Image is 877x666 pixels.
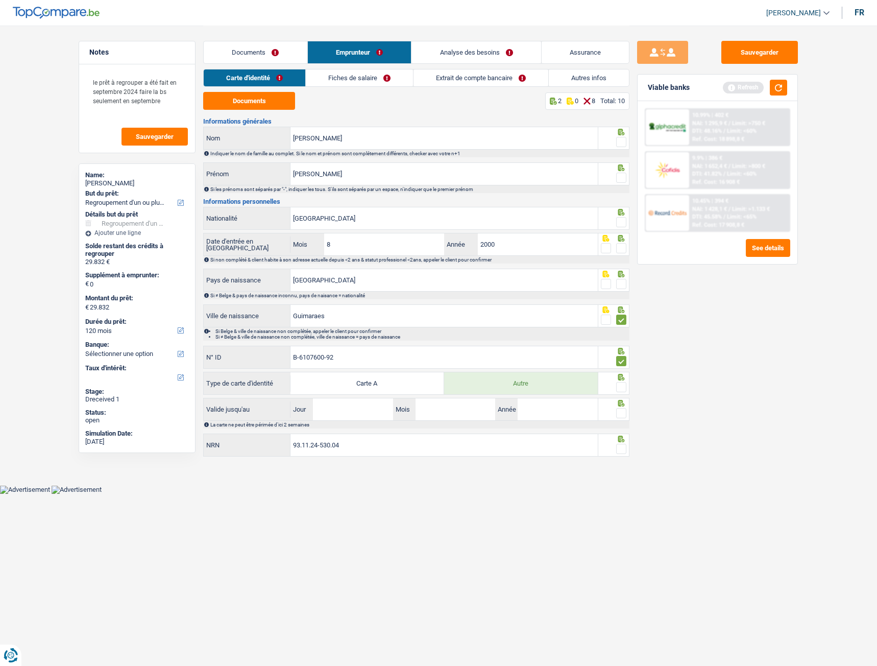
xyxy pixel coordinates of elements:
span: Limit: <60% [727,171,757,177]
span: Limit: >800 € [732,163,765,170]
a: Analyse des besoins [411,41,541,63]
label: Autre [444,372,598,394]
h3: Informations générales [203,118,629,125]
label: Année [495,398,518,420]
a: Emprunteur [308,41,411,63]
span: Limit: <60% [727,128,757,134]
label: N° ID [204,346,290,368]
label: Type de carte d'identité [204,375,290,392]
span: / [728,120,730,127]
img: AlphaCredit [648,122,686,133]
div: Refresh [723,82,764,93]
label: Pays de naissance [204,269,290,291]
div: Ref. Cost: 17 908,8 € [692,222,744,228]
div: Name: [85,171,189,179]
img: TopCompare Logo [13,7,100,19]
span: Limit: >1.133 € [732,206,770,212]
p: 0 [575,97,578,105]
button: Sauvegarder [121,128,188,146]
label: Ville de naissance [204,305,290,327]
div: [DATE] [85,438,189,446]
div: Dreceived 1 [85,395,189,403]
label: But du prêt: [85,189,187,198]
div: Simulation Date: [85,430,189,438]
button: See details [746,239,790,257]
div: Ajouter une ligne [85,229,189,236]
li: Si ≠ Belge & ville de naissance non complétée, ville de naissance = pays de naissance [215,334,628,340]
span: DTI: 41.82% [692,171,722,177]
label: Date d'entrée en [GEOGRAPHIC_DATA] [204,236,290,253]
label: Jour [290,398,313,420]
label: Banque: [85,341,187,349]
span: Limit: >750 € [732,120,765,127]
div: open [85,416,189,424]
label: Année [444,233,478,255]
span: Sauvegarder [136,133,174,140]
div: 10.99% | 402 € [692,112,728,118]
label: Nationalité [204,207,290,229]
a: Autres infos [549,69,629,86]
button: Sauvegarder [721,41,798,64]
div: Ref. Cost: 18 898,8 € [692,136,744,142]
div: Solde restant des crédits à regrouper [85,242,189,258]
span: NAI: 1 295,9 € [692,120,727,127]
div: Viable banks [648,83,690,92]
img: Record Credits [648,203,686,222]
button: Documents [203,92,295,110]
label: Mois [393,398,416,420]
div: Détails but du prêt [85,210,189,219]
input: Belgique [290,269,598,291]
div: Si les prénoms sont séparés par "-", indiquer les tous. S'ils sont séparés par un espace, n'indiq... [210,186,628,192]
label: Prénom [204,163,290,185]
span: € [85,303,89,312]
h3: Informations personnelles [203,198,629,205]
span: € [85,280,89,288]
div: Total: 10 [600,97,625,105]
span: NAI: 1 428,1 € [692,206,727,212]
label: Taux d'intérêt: [85,364,187,372]
span: / [723,128,725,134]
div: fr [855,8,864,17]
div: 29.832 € [85,258,189,266]
a: Documents [204,41,307,63]
span: NAI: 1 652,4 € [692,163,727,170]
div: 10.45% | 394 € [692,198,728,204]
div: 9.9% | 386 € [692,155,722,161]
span: / [723,171,725,177]
span: DTI: 48.16% [692,128,722,134]
span: / [728,206,730,212]
label: Mois [290,233,324,255]
label: Supplément à emprunter: [85,271,187,279]
a: Carte d'identité [204,69,305,86]
a: Assurance [542,41,629,63]
div: [PERSON_NAME] [85,179,189,187]
input: AAAA [478,233,598,255]
label: NRN [204,434,290,456]
p: 2 [558,97,562,105]
div: La carte ne peut être périmée d'ici 2 semaines [210,422,628,427]
span: / [728,163,730,170]
div: Status: [85,409,189,417]
label: Nom [204,127,290,149]
label: Montant du prêt: [85,294,187,302]
label: Carte A [290,372,444,394]
input: MM [416,398,495,420]
label: Valide jusqu'au [204,401,290,418]
span: / [723,213,725,220]
input: 12.12.12-123.12 [290,434,598,456]
span: Limit: <65% [727,213,757,220]
input: JJ [313,398,393,420]
input: Belgique [290,207,598,229]
span: DTI: 45.58% [692,213,722,220]
div: Si ≠ Belge & pays de naissance inconnu, pays de naisance = nationalité [210,293,628,298]
div: Ref. Cost: 16 908 € [692,179,740,185]
li: Si Belge & ville de naissance non complétée, appeler le client pour confirmer [215,328,628,334]
a: [PERSON_NAME] [758,5,830,21]
a: Fiches de salaire [306,69,413,86]
input: AAAA [518,398,597,420]
img: Advertisement [52,486,102,494]
input: MM [324,233,444,255]
div: Indiquer le nom de famille au complet. Si le nom et prénom sont complétement différents, checker ... [210,151,628,156]
label: Durée du prêt: [85,318,187,326]
p: 8 [592,97,595,105]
